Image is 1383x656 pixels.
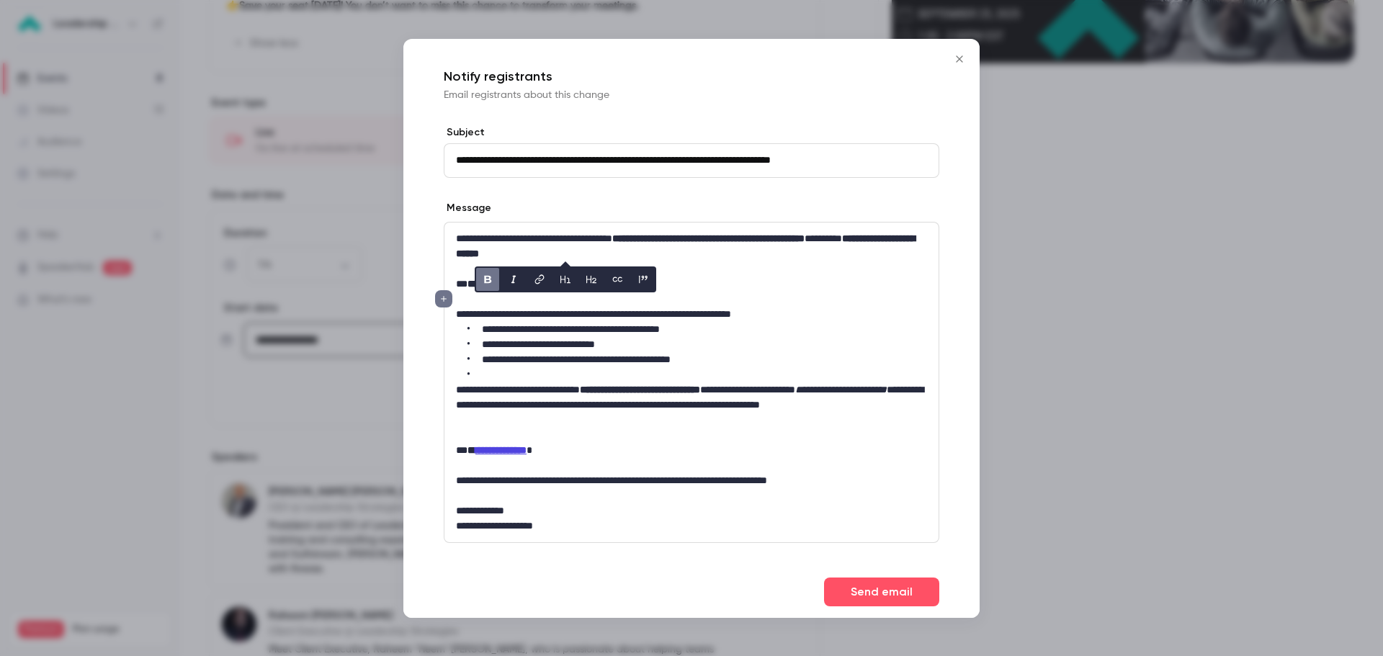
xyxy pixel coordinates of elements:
button: link [528,268,551,291]
button: italic [502,268,525,291]
label: Subject [444,125,939,140]
p: Notify registrants [444,68,939,85]
button: Send email [824,578,939,606]
button: blockquote [632,268,655,291]
button: bold [476,268,499,291]
p: Email registrants about this change [444,88,939,102]
button: Close [945,45,974,73]
div: editor [444,223,939,542]
label: Message [444,201,491,215]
